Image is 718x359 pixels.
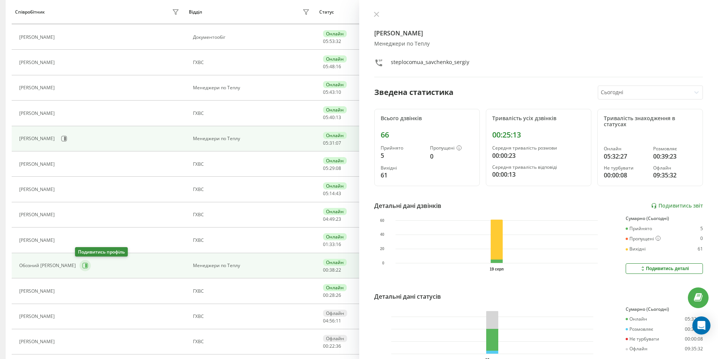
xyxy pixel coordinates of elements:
[700,236,703,242] div: 0
[685,327,703,332] div: 00:39:23
[323,140,328,146] span: 05
[374,29,703,38] h4: [PERSON_NAME]
[329,63,335,70] span: 48
[193,60,312,65] div: ГХВС
[193,162,312,167] div: ГХВС
[490,267,504,271] text: 19 серп
[19,263,78,268] div: Обозний [PERSON_NAME]
[640,266,689,272] div: Подивитись деталі
[323,38,328,44] span: 05
[323,39,341,44] div: : :
[492,145,585,151] div: Середня тривалість розмови
[380,247,384,251] text: 20
[336,165,341,171] span: 08
[380,218,384,223] text: 60
[381,171,424,180] div: 61
[323,81,347,88] div: Онлайн
[329,140,335,146] span: 31
[19,136,57,141] div: [PERSON_NAME]
[19,238,57,243] div: [PERSON_NAME]
[193,35,312,40] div: Документообіг
[329,165,335,171] span: 29
[692,316,710,335] div: Open Intercom Messenger
[323,241,328,247] span: 01
[329,241,335,247] span: 33
[189,9,202,15] div: Відділ
[193,289,312,294] div: ГХВС
[604,146,647,151] div: Онлайн
[381,165,424,171] div: Вихідні
[626,346,648,351] div: Офлайн
[653,152,697,161] div: 00:39:23
[381,151,424,160] div: 5
[323,90,341,95] div: : :
[19,187,57,192] div: [PERSON_NAME]
[626,236,661,242] div: Пропущені
[329,114,335,121] span: 40
[685,336,703,342] div: 00:00:08
[323,293,341,298] div: : :
[323,106,347,113] div: Онлайн
[374,292,441,301] div: Детальні дані статусів
[336,343,341,349] span: 36
[193,339,312,344] div: ГХВС
[323,318,341,324] div: : :
[323,233,347,240] div: Онлайн
[492,115,585,122] div: Тривалість усіх дзвінків
[626,216,703,221] div: Сумарно (Сьогодні)
[193,314,312,319] div: ГХВС
[336,292,341,298] span: 26
[323,335,347,342] div: Офлайн
[323,259,347,266] div: Онлайн
[323,292,328,298] span: 00
[492,130,585,139] div: 00:25:13
[323,310,347,317] div: Офлайн
[15,9,45,15] div: Співробітник
[19,35,57,40] div: [PERSON_NAME]
[685,316,703,322] div: 05:32:27
[323,217,341,222] div: : :
[336,114,341,121] span: 13
[430,145,473,151] div: Пропущені
[323,318,328,324] span: 04
[323,157,347,164] div: Онлайн
[323,132,347,139] div: Онлайн
[626,336,659,342] div: Не турбувати
[193,136,312,141] div: Менеджери по Теплу
[323,208,347,215] div: Онлайн
[374,201,441,210] div: Детальні дані дзвінків
[323,344,341,349] div: : :
[323,64,341,69] div: : :
[653,146,697,151] div: Розмовляє
[323,182,347,189] div: Онлайн
[653,165,697,171] div: Офлайн
[323,114,328,121] span: 05
[323,89,328,95] span: 05
[19,85,57,90] div: [PERSON_NAME]
[323,242,341,247] div: : :
[19,162,57,167] div: [PERSON_NAME]
[75,247,128,257] div: Подивитись профіль
[336,190,341,197] span: 43
[193,238,312,243] div: ГХВС
[323,190,328,197] span: 05
[626,246,646,252] div: Вихідні
[19,289,57,294] div: [PERSON_NAME]
[626,226,652,231] div: Прийнято
[336,38,341,44] span: 32
[323,30,347,37] div: Онлайн
[685,346,703,351] div: 09:35:32
[336,267,341,273] span: 22
[653,171,697,180] div: 09:35:32
[336,216,341,222] span: 23
[323,63,328,70] span: 05
[19,339,57,344] div: [PERSON_NAME]
[381,130,473,139] div: 66
[492,151,585,160] div: 00:00:23
[323,343,328,349] span: 00
[604,171,647,180] div: 00:00:08
[323,191,341,196] div: : :
[19,60,57,65] div: [PERSON_NAME]
[698,246,703,252] div: 61
[19,111,57,116] div: [PERSON_NAME]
